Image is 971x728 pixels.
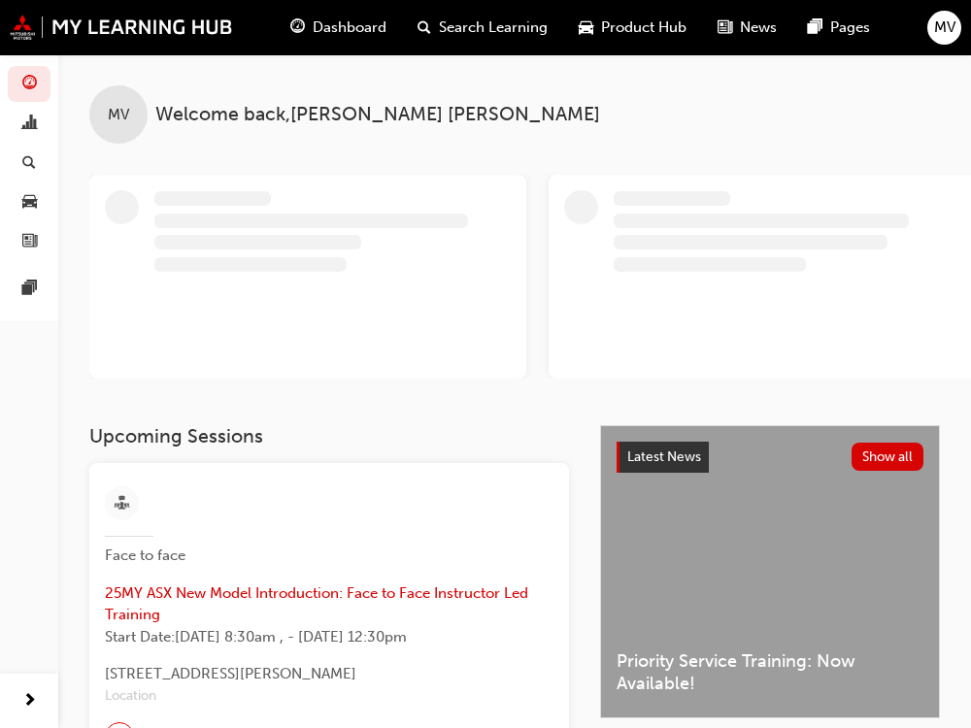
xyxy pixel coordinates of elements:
[927,11,961,45] button: MV
[600,425,940,718] a: Latest NewsShow allPriority Service Training: Now Available!
[22,194,37,212] span: car-icon
[313,17,386,39] span: Dashboard
[89,425,569,447] h3: Upcoming Sessions
[402,8,563,48] a: search-iconSearch Learning
[105,582,553,626] span: 25MY ASX New Model Introduction: Face to Face Instructor Led Training
[617,650,923,694] span: Priority Service Training: Now Available!
[601,17,686,39] span: Product Hub
[563,8,702,48] a: car-iconProduct Hub
[22,116,37,133] span: chart-icon
[792,8,886,48] a: pages-iconPages
[718,16,732,40] span: news-icon
[155,104,600,126] span: Welcome back , [PERSON_NAME] [PERSON_NAME]
[439,17,548,39] span: Search Learning
[934,17,955,39] span: MV
[617,442,923,473] a: Latest NewsShow all
[105,663,553,685] span: [STREET_ADDRESS][PERSON_NAME]
[830,17,870,39] span: Pages
[105,626,553,648] span: Start Date: [DATE] 8:30am , - [DATE] 12:30pm
[627,448,701,465] span: Latest News
[105,545,202,567] span: Face to face
[22,76,37,93] span: guage-icon
[702,8,792,48] a: news-iconNews
[22,154,36,172] span: search-icon
[579,16,593,40] span: car-icon
[22,233,37,250] span: news-icon
[275,8,402,48] a: guage-iconDashboard
[290,16,305,40] span: guage-icon
[10,15,233,40] img: mmal
[115,492,129,516] span: sessionType_FACE_TO_FACE-icon
[852,443,924,471] button: Show all
[108,104,129,126] span: MV
[418,16,431,40] span: search-icon
[808,16,822,40] span: pages-icon
[105,685,553,708] span: Location
[22,281,37,298] span: pages-icon
[22,689,37,713] span: next-icon
[740,17,777,39] span: News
